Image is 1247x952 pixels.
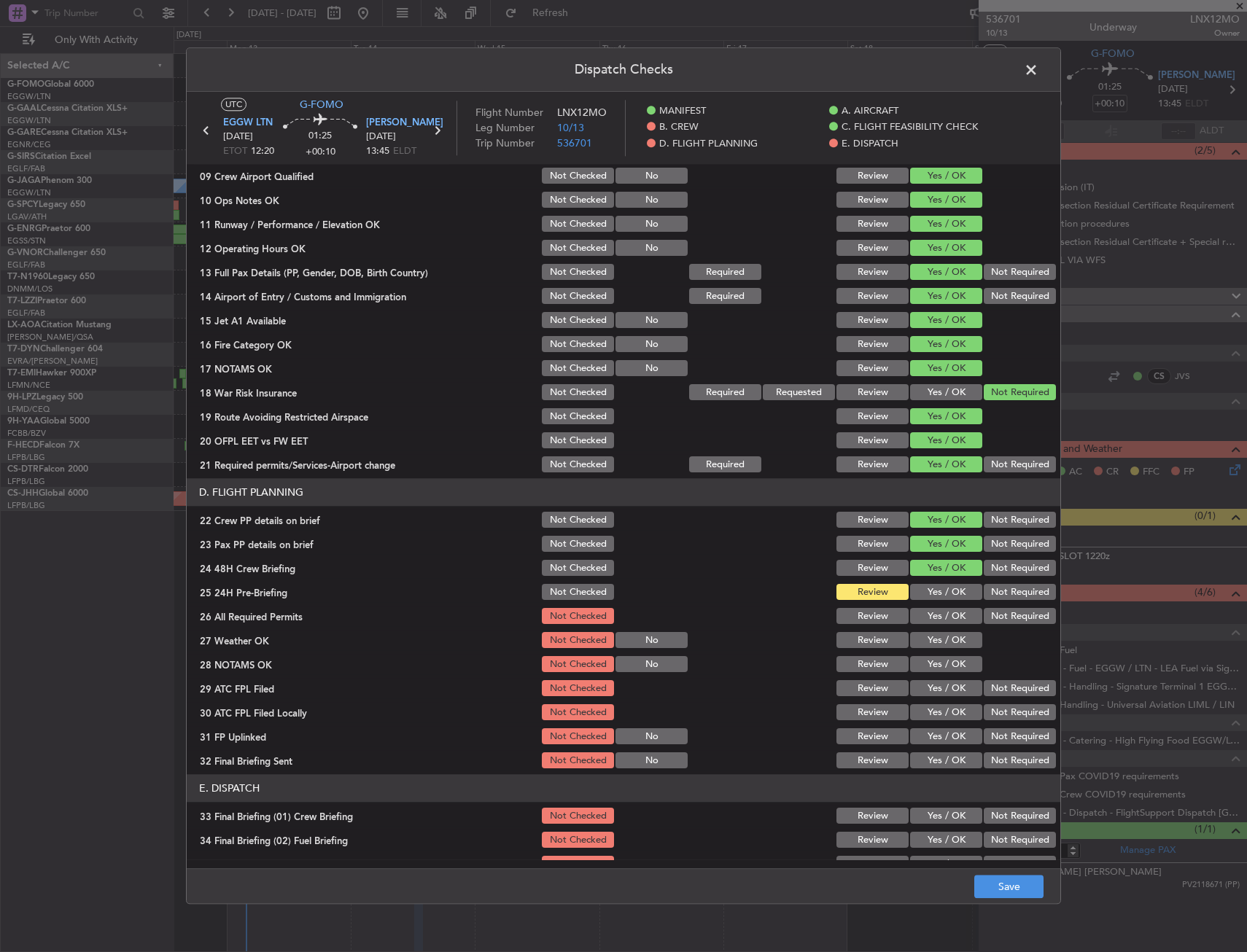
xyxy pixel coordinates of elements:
[910,512,982,528] button: Yes / OK
[910,192,982,208] button: Yes / OK
[910,313,982,329] button: Yes / OK
[910,337,982,353] button: Yes / OK
[984,729,1056,745] button: Not Required
[984,585,1056,601] button: Not Required
[910,633,982,649] button: Yes / OK
[984,385,1056,401] button: Not Required
[910,832,982,848] button: Yes / OK
[910,385,982,401] button: Yes / OK
[910,241,982,257] button: Yes / OK
[984,609,1056,625] button: Not Required
[984,753,1056,769] button: Not Required
[984,561,1056,577] button: Not Required
[910,705,982,721] button: Yes / OK
[910,561,982,577] button: Yes / OK
[984,808,1056,824] button: Not Required
[910,216,982,233] button: Yes / OK
[984,537,1056,553] button: Not Required
[984,265,1056,281] button: Not Required
[910,289,982,305] button: Yes / OK
[984,289,1056,305] button: Not Required
[910,753,982,769] button: Yes / OK
[910,265,982,281] button: Yes / OK
[910,657,982,673] button: Yes / OK
[910,808,982,824] button: Yes / OK
[984,457,1056,473] button: Not Required
[984,681,1056,697] button: Not Required
[910,857,982,873] button: Yes / OK
[974,875,1044,899] button: Save
[910,433,982,449] button: Yes / OK
[910,168,982,184] button: Yes / OK
[910,681,982,697] button: Yes / OK
[984,705,1056,721] button: Not Required
[984,832,1056,848] button: Not Required
[984,857,1056,873] button: Not Required
[910,457,982,473] button: Yes / OK
[910,585,982,601] button: Yes / OK
[910,537,982,553] button: Yes / OK
[910,729,982,745] button: Yes / OK
[984,512,1056,528] button: Not Required
[910,361,982,377] button: Yes / OK
[910,609,982,625] button: Yes / OK
[910,409,982,425] button: Yes / OK
[187,48,1060,92] header: Dispatch Checks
